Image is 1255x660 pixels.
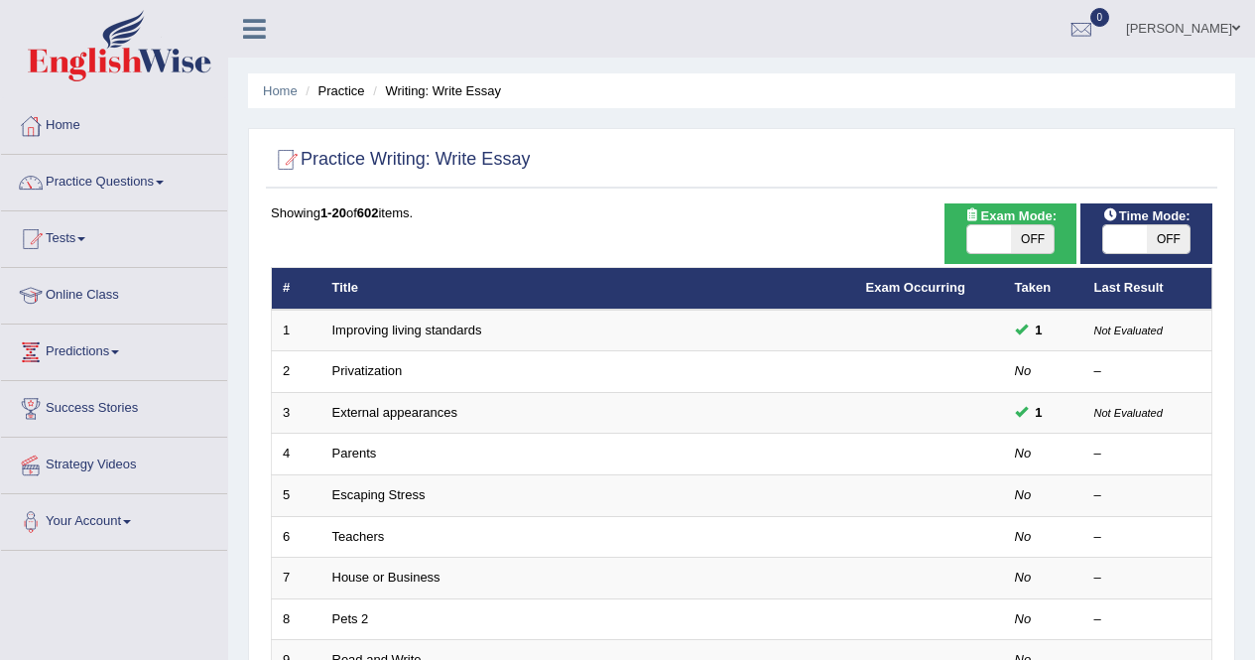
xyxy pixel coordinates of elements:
[1,381,227,431] a: Success Stories
[332,611,369,626] a: Pets 2
[332,487,426,502] a: Escaping Stress
[332,446,377,461] a: Parents
[1,98,227,148] a: Home
[272,475,321,517] td: 5
[271,145,530,175] h2: Practice Writing: Write Essay
[1028,320,1051,340] span: You can still take this question
[957,205,1065,226] span: Exam Mode:
[272,516,321,558] td: 6
[272,310,321,351] td: 1
[272,268,321,310] th: #
[368,81,501,100] li: Writing: Write Essay
[1094,362,1201,381] div: –
[272,434,321,475] td: 4
[1,494,227,544] a: Your Account
[1,438,227,487] a: Strategy Videos
[1015,446,1032,461] em: No
[1,155,227,204] a: Practice Questions
[1,211,227,261] a: Tests
[332,529,385,544] a: Teachers
[1094,610,1201,629] div: –
[1015,487,1032,502] em: No
[1,268,227,318] a: Online Class
[272,351,321,393] td: 2
[332,570,440,585] a: House or Business
[272,598,321,640] td: 8
[1094,486,1201,505] div: –
[1,325,227,374] a: Predictions
[1095,205,1198,226] span: Time Mode:
[944,203,1076,264] div: Show exams occurring in exams
[301,81,364,100] li: Practice
[357,205,379,220] b: 602
[1083,268,1212,310] th: Last Result
[272,392,321,434] td: 3
[1015,529,1032,544] em: No
[1028,402,1051,423] span: You can still take this question
[866,280,965,295] a: Exam Occurring
[1094,325,1163,336] small: Not Evaluated
[1004,268,1083,310] th: Taken
[271,203,1212,222] div: Showing of items.
[272,558,321,599] td: 7
[1015,363,1032,378] em: No
[263,83,298,98] a: Home
[332,405,457,420] a: External appearances
[1147,225,1191,253] span: OFF
[1094,445,1201,463] div: –
[332,323,482,337] a: Improving living standards
[1094,528,1201,547] div: –
[320,205,346,220] b: 1-20
[1015,570,1032,585] em: No
[1094,407,1163,419] small: Not Evaluated
[321,268,855,310] th: Title
[1090,8,1110,27] span: 0
[1011,225,1055,253] span: OFF
[332,363,403,378] a: Privatization
[1015,611,1032,626] em: No
[1094,569,1201,588] div: –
